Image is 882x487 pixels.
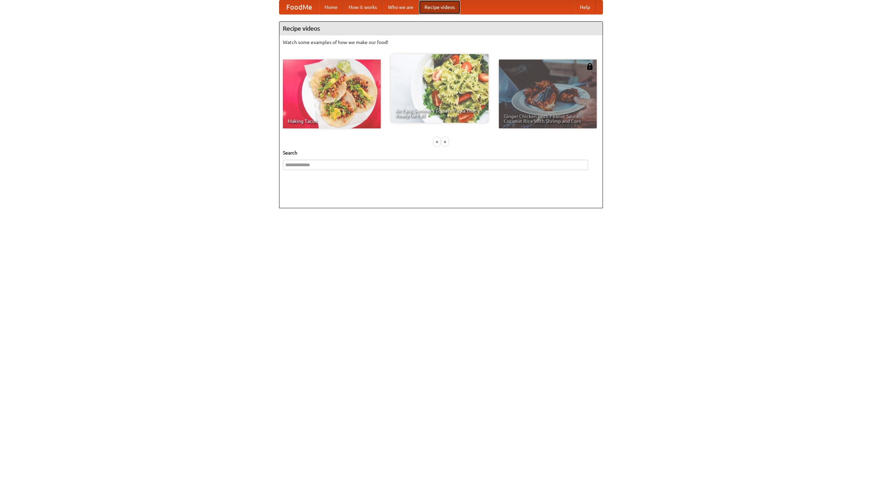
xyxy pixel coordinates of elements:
a: How it works [343,0,382,14]
span: Making Tacos [288,119,376,124]
img: 483408.png [586,63,593,70]
div: » [442,137,448,146]
h4: Recipe videos [279,22,603,35]
a: Making Tacos [283,60,381,128]
a: Help [574,0,596,14]
a: FoodMe [279,0,319,14]
p: Watch some examples of how we make our food! [283,39,599,46]
a: An Easy, Summery Tomato Pasta That's Ready for Fall [391,54,489,123]
a: Recipe videos [419,0,460,14]
a: Home [319,0,343,14]
h5: Search [283,149,599,156]
span: An Easy, Summery Tomato Pasta That's Ready for Fall [396,108,484,118]
a: Who we are [382,0,419,14]
div: « [434,137,440,146]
